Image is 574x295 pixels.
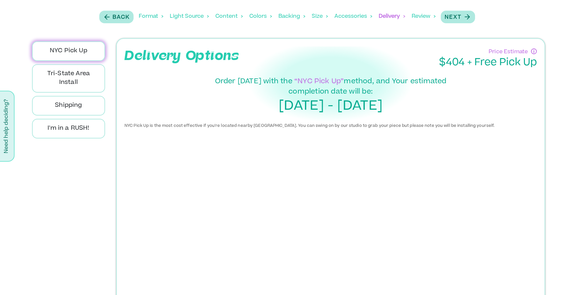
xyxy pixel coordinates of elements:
div: Light Source [170,6,209,26]
div: Accessories [334,6,372,26]
button: Back [99,11,134,23]
div: Format [139,6,163,26]
div: Content [215,6,243,26]
p: Tri-State Area Install [38,70,100,87]
div: Review [412,6,436,26]
p: I'm in a RUSH! [38,124,100,133]
p: Next [445,14,461,21]
p: Price Estimate [489,46,528,56]
div: Delivery [379,6,405,26]
div: Colors [249,6,272,26]
span: “NYC Pick Up” [294,77,344,87]
p: Shipping [38,101,100,110]
div: $ 404 + Free Pick Up [335,56,537,70]
iframe: Chat Widget [542,264,574,295]
p: Delivery Options [125,46,327,66]
div: Backing [278,6,305,26]
div: Have questions about pricing or just need a human touch? Go through the process and submit an inq... [531,48,537,54]
p: [DATE] - [DATE] [279,97,383,117]
div: Size [312,6,328,26]
p: Back [113,14,130,21]
p: NYC Pick Up is the most cost effective if you're located nearby [GEOGRAPHIC_DATA]. You can swing ... [125,123,537,129]
p: Order [DATE] with the method, and Your estimated completion date will be: [213,77,448,97]
button: Next [441,11,475,23]
p: NYC Pick Up [38,47,100,56]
